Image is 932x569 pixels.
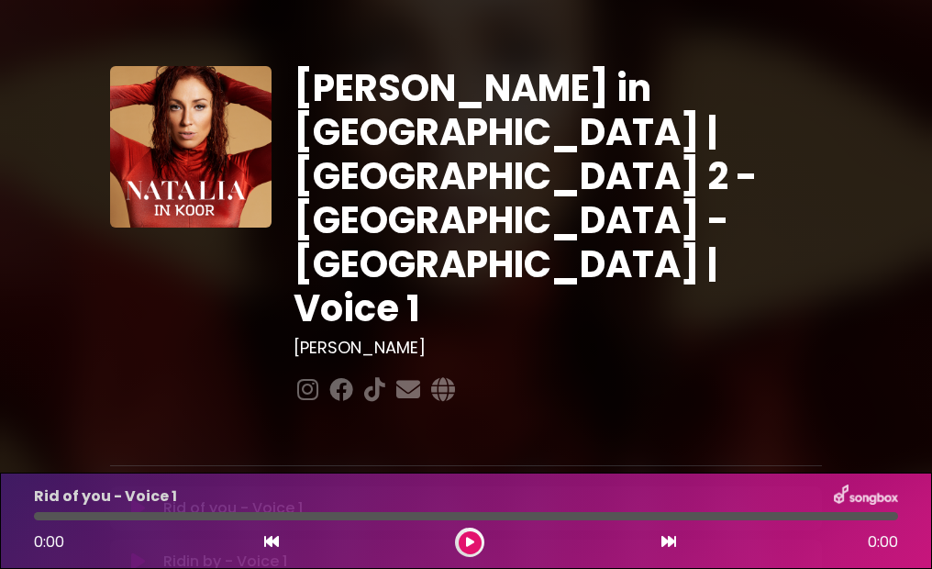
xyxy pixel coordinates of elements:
span: 0:00 [34,531,64,552]
img: songbox-logo-white.png [834,485,898,508]
h3: [PERSON_NAME] [294,338,822,358]
p: Rid of you - Voice 1 [34,485,177,508]
span: 0:00 [868,531,898,553]
h1: [PERSON_NAME] in [GEOGRAPHIC_DATA] | [GEOGRAPHIC_DATA] 2 - [GEOGRAPHIC_DATA] - [GEOGRAPHIC_DATA] ... [294,66,822,330]
img: YTVS25JmS9CLUqXqkEhs [110,66,272,228]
